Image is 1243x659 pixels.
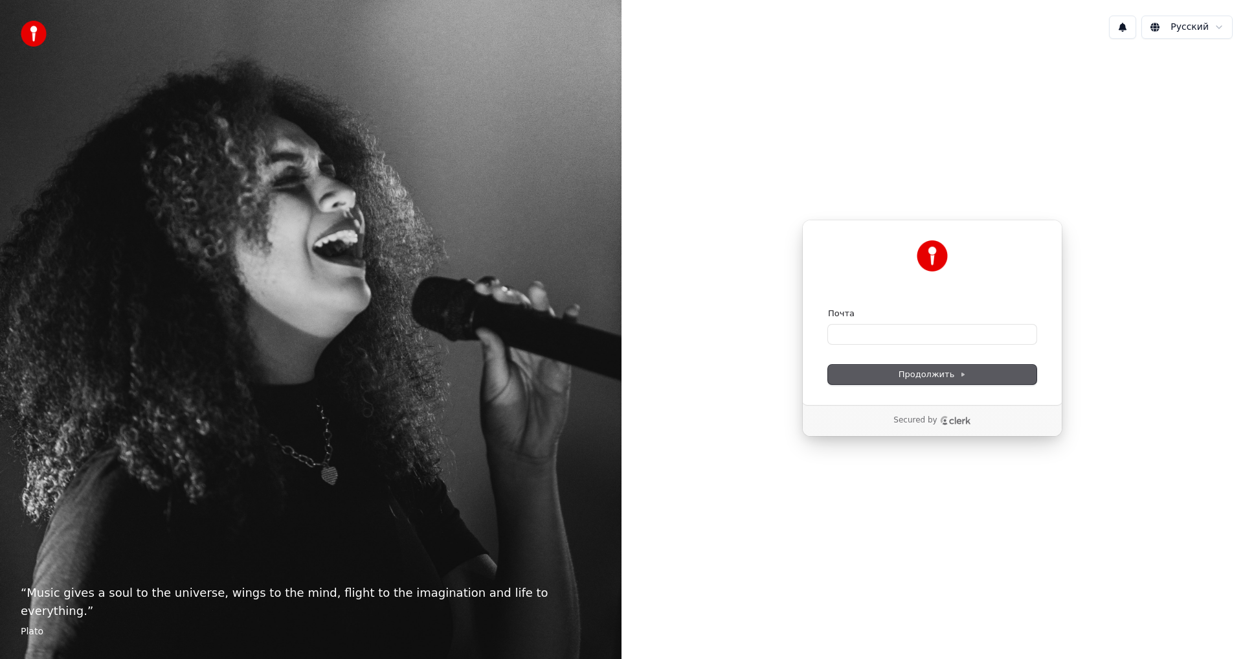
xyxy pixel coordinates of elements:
[828,365,1036,384] button: Продолжить
[917,240,948,272] img: Youka
[893,415,937,426] p: Secured by
[940,416,971,425] a: Clerk logo
[21,625,601,638] footer: Plato
[828,308,855,319] label: Почта
[899,369,967,380] span: Продолжить
[21,584,601,620] p: “ Music gives a soul to the universe, wings to the mind, flight to the imagination and life to ev...
[21,21,47,47] img: youka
